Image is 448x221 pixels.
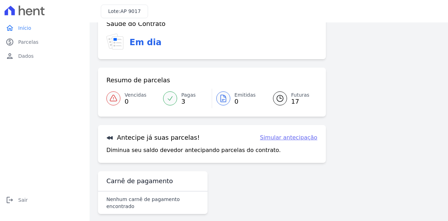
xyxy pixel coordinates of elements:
[106,146,281,154] p: Diminua seu saldo devedor antecipando parcelas do contrato.
[3,21,87,35] a: homeInício
[6,196,14,204] i: logout
[108,8,141,15] h3: Lote:
[120,8,141,14] span: AP 9017
[6,38,14,46] i: paid
[3,35,87,49] a: paidParcelas
[3,193,87,207] a: logoutSair
[106,89,159,108] a: Vencidas 0
[18,25,31,32] span: Início
[106,133,200,142] h3: Antecipe já suas parcelas!
[3,49,87,63] a: personDados
[129,36,161,49] h3: Em dia
[125,99,146,104] span: 0
[106,177,173,185] h3: Carnê de pagamento
[159,89,212,108] a: Pagas 3
[291,91,309,99] span: Futuras
[125,91,146,99] span: Vencidas
[106,196,199,210] p: Nenhum carnê de pagamento encontrado
[6,24,14,32] i: home
[18,196,28,203] span: Sair
[6,52,14,60] i: person
[291,99,309,104] span: 17
[18,39,38,46] span: Parcelas
[234,91,256,99] span: Emitidas
[18,53,34,60] span: Dados
[181,99,196,104] span: 3
[265,89,317,108] a: Futuras 17
[260,133,317,142] a: Simular antecipação
[212,89,265,108] a: Emitidas 0
[106,20,166,28] h3: Saúde do Contrato
[181,91,196,99] span: Pagas
[106,76,170,84] h3: Resumo de parcelas
[234,99,256,104] span: 0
